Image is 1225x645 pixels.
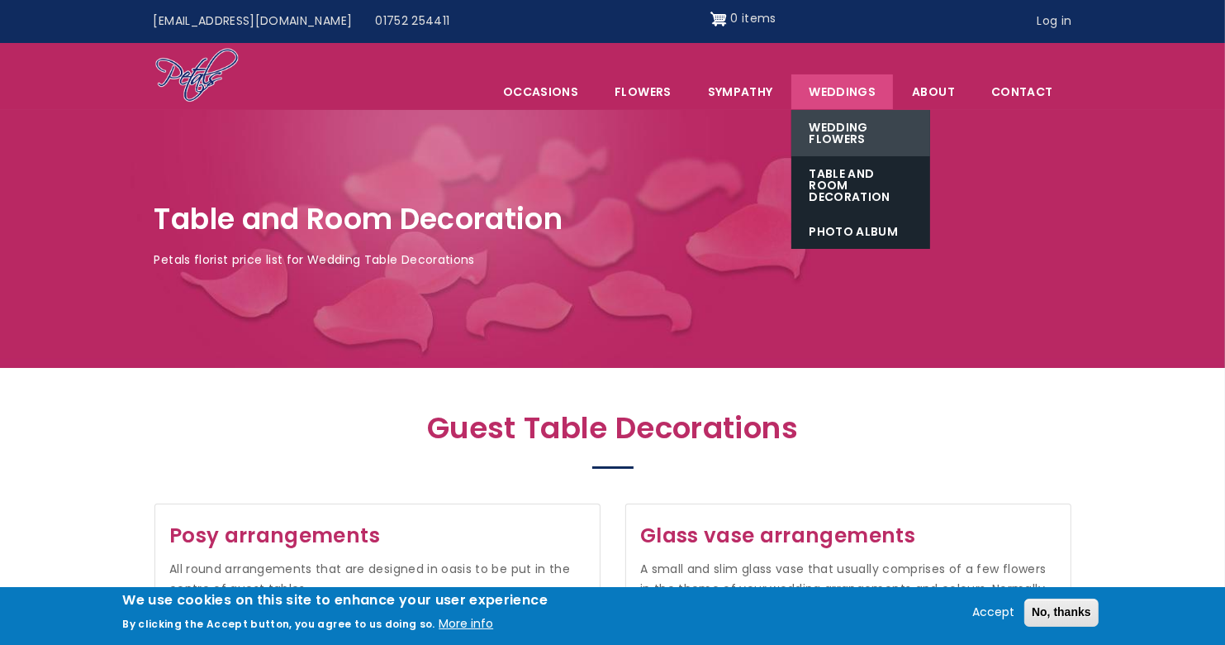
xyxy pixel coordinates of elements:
img: Home [154,47,240,105]
a: Photo Album [791,214,930,249]
a: About [895,74,972,109]
a: Shopping cart 0 items [710,6,776,32]
span: Weddings [791,74,893,109]
a: 01752 254411 [363,6,461,37]
a: Contact [974,74,1070,109]
a: Table and Room Decoration [791,156,930,214]
a: Flowers [597,74,688,109]
span: Occasions [486,74,596,109]
img: Shopping cart [710,6,727,32]
button: No, thanks [1024,599,1099,627]
p: All round arrangements that are designed in oasis to be put in the centre of guest tables. [169,560,585,600]
a: Log in [1025,6,1083,37]
p: By clicking the Accept button, you agree to us doing so. [122,617,435,631]
span: Table and Room Decoration [154,198,563,239]
h3: Posy arrangements [169,519,585,552]
p: Petals florist price list for Wedding Table Decorations [154,251,1071,270]
a: Sympathy [691,74,791,109]
a: [EMAIL_ADDRESS][DOMAIN_NAME] [142,6,364,37]
a: Wedding Flowers [791,110,930,156]
button: Accept [966,603,1021,623]
h2: We use cookies on this site to enhance your user experience [122,591,548,609]
h2: Guest Table Decorations [254,411,972,455]
button: More info [439,614,493,634]
span: 0 items [730,10,776,26]
h3: Glass vase arrangements [640,519,1056,552]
